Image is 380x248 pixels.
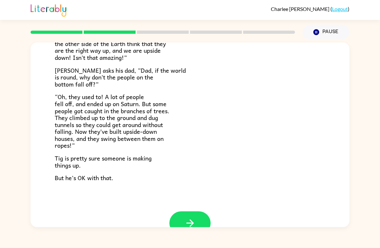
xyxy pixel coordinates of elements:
img: Literably [31,3,66,17]
span: Charlee [PERSON_NAME] [271,6,330,12]
div: ( ) [271,6,349,12]
span: “Oh, they used to! A lot of people fell off, and ended up on Saturn. But some people got caught i... [55,92,169,150]
span: But he’s OK with that. [55,173,113,182]
span: [PERSON_NAME] asks his dad, “Dad, if the world is round, why don’t the people on the bottom fall ... [55,66,186,89]
a: Logout [332,6,348,12]
span: Tig is pretty sure someone is making things up. [55,153,152,170]
button: Pause [303,25,349,40]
